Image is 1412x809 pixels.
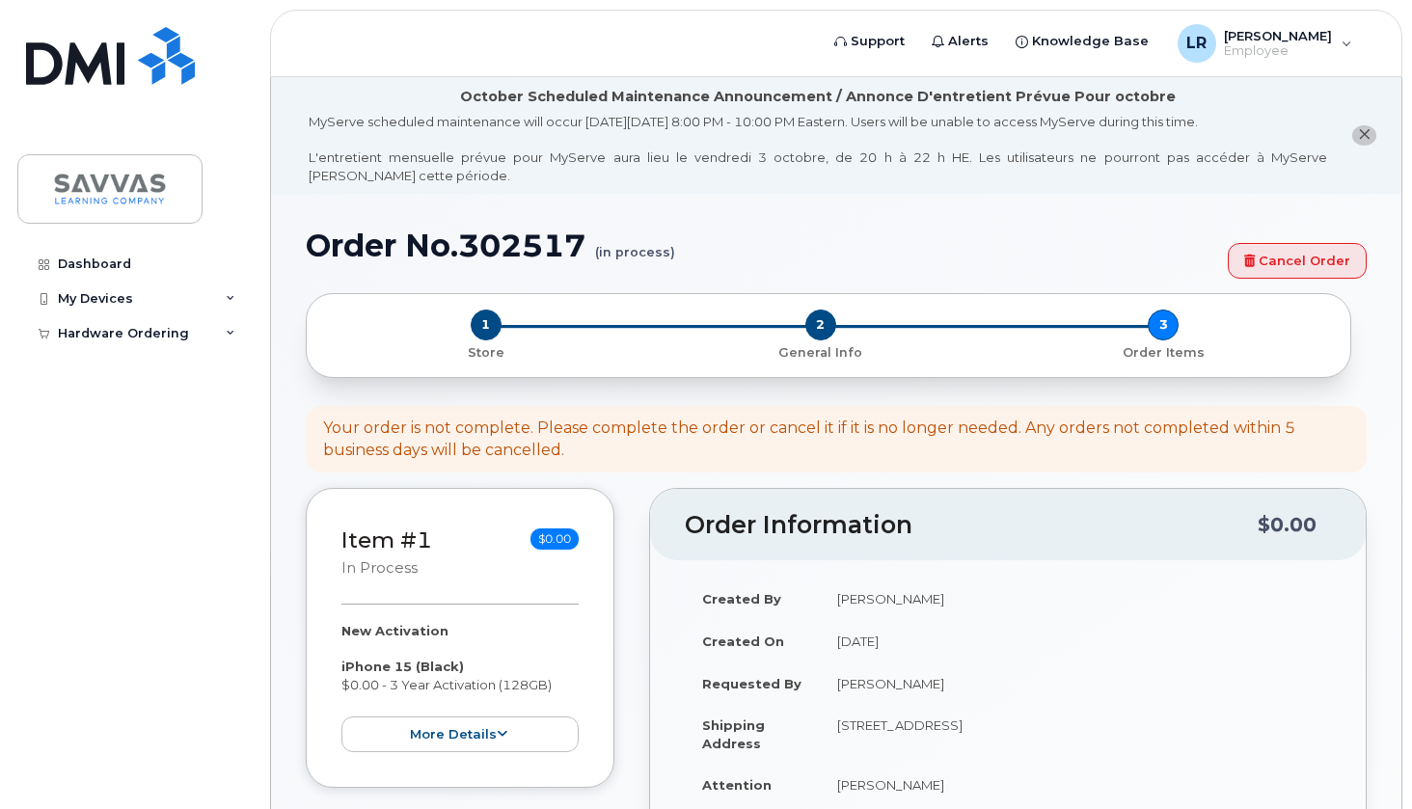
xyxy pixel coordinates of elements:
[820,620,1331,662] td: [DATE]
[323,418,1349,462] div: Your order is not complete. Please complete the order or cancel it if it is no longer needed. Any...
[330,344,641,362] p: Store
[460,87,1176,107] div: October Scheduled Maintenance Announcement / Annonce D'entretient Prévue Pour octobre
[805,310,836,340] span: 2
[341,623,448,638] strong: New Activation
[649,340,991,361] a: 2 General Info
[341,716,579,752] button: more details
[685,512,1258,539] h2: Order Information
[1228,243,1367,279] a: Cancel Order
[820,764,1331,806] td: [PERSON_NAME]
[341,622,579,752] div: $0.00 - 3 Year Activation (128GB)
[702,676,801,691] strong: Requested By
[306,229,1218,262] h1: Order No.302517
[702,591,781,607] strong: Created By
[341,526,432,553] a: Item #1
[595,229,675,258] small: (in process)
[1328,725,1398,795] iframe: Messenger Launcher
[471,310,502,340] span: 1
[322,340,649,361] a: 1 Store
[1258,506,1317,543] div: $0.00
[530,528,579,550] span: $0.00
[309,113,1327,184] div: MyServe scheduled maintenance will occur [DATE][DATE] 8:00 PM - 10:00 PM Eastern. Users will be u...
[702,717,765,751] strong: Shipping Address
[657,344,984,362] p: General Info
[341,659,464,674] strong: iPhone 15 (Black)
[820,578,1331,620] td: [PERSON_NAME]
[341,559,418,577] small: in process
[702,634,784,649] strong: Created On
[702,777,772,793] strong: Attention
[820,704,1331,764] td: [STREET_ADDRESS]
[1352,125,1376,146] button: close notification
[820,662,1331,705] td: [PERSON_NAME]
